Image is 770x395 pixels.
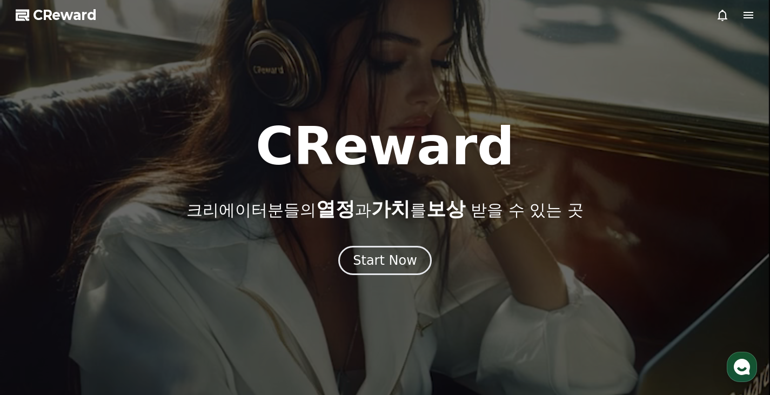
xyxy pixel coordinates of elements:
[256,120,514,172] h1: CReward
[338,246,432,275] button: Start Now
[16,6,97,24] a: CReward
[338,257,432,267] a: Start Now
[316,198,355,220] span: 열정
[426,198,465,220] span: 보상
[353,252,417,269] div: Start Now
[33,6,97,24] span: CReward
[186,198,583,220] p: 크리에이터분들의 과 를 받을 수 있는 곳
[371,198,410,220] span: 가치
